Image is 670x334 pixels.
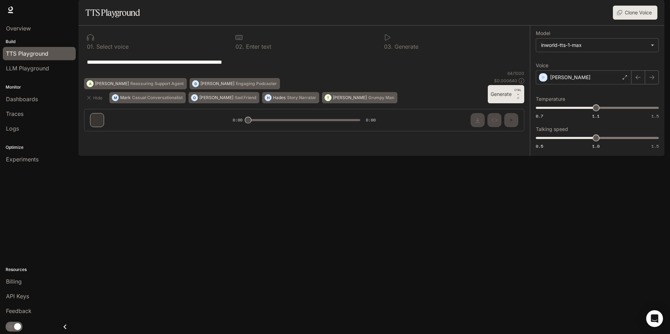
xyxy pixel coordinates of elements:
div: D [192,78,199,89]
p: ⏎ [514,88,521,100]
p: [PERSON_NAME] [333,96,367,100]
span: 1.0 [592,143,600,149]
button: Clone Voice [613,6,657,20]
div: M [112,92,118,103]
p: [PERSON_NAME] [199,96,233,100]
p: Sad Friend [235,96,256,100]
p: Temperature [536,97,565,102]
span: 1.5 [651,143,659,149]
button: T[PERSON_NAME]Grumpy Man [322,92,397,103]
span: 0.5 [536,143,543,149]
button: HHadesStory Narrator [262,92,319,103]
button: MMarkCasual Conversationalist [109,92,186,103]
span: 0.7 [536,113,543,119]
p: 64 / 1000 [507,70,524,76]
p: Hades [273,96,286,100]
p: CTRL + [514,88,521,96]
button: Hide [84,92,107,103]
p: Engaging Podcaster [236,82,277,86]
h1: TTS Playground [86,6,140,20]
div: A [87,78,93,89]
div: O [191,92,198,103]
div: Open Intercom Messenger [646,310,663,327]
div: T [325,92,331,103]
p: Grumpy Man [368,96,394,100]
button: GenerateCTRL +⏎ [488,85,524,103]
p: Mark [120,96,131,100]
p: Generate [393,44,418,49]
span: 1.1 [592,113,600,119]
button: O[PERSON_NAME]Sad Friend [189,92,259,103]
button: A[PERSON_NAME]Reassuring Support Agent [84,78,187,89]
p: [PERSON_NAME] [550,74,590,81]
p: Enter text [244,44,271,49]
div: H [265,92,271,103]
p: 0 2 . [235,44,244,49]
p: 0 3 . [384,44,393,49]
div: inworld-tts-1-max [541,42,647,49]
p: Talking speed [536,127,568,132]
p: Select voice [95,44,129,49]
p: Story Narrator [287,96,316,100]
p: [PERSON_NAME] [200,82,234,86]
p: Reassuring Support Agent [130,82,184,86]
p: [PERSON_NAME] [95,82,129,86]
p: Voice [536,63,548,68]
p: $ 0.000640 [494,78,517,84]
p: Model [536,31,550,36]
div: inworld-tts-1-max [536,39,658,52]
span: 1.5 [651,113,659,119]
p: Casual Conversationalist [132,96,183,100]
p: 0 1 . [87,44,95,49]
button: D[PERSON_NAME]Engaging Podcaster [190,78,280,89]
